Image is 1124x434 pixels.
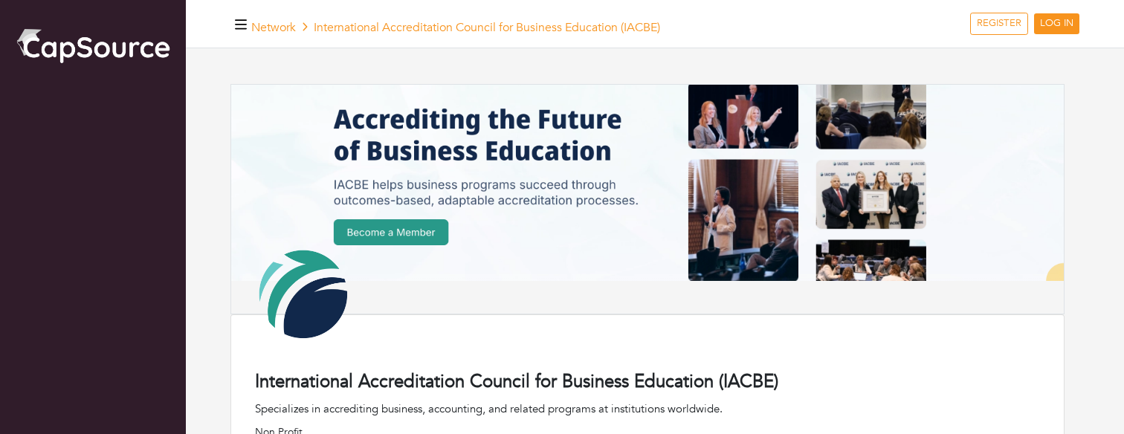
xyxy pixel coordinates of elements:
img: Screenshot%202025-04-09%20at%204.20.58%E2%80%AFPM.png [231,85,1064,281]
h5: International Accreditation Council for Business Education (IACBE) [251,21,660,35]
h4: International Accreditation Council for Business Education (IACBE) [255,372,1040,393]
img: cap_logo.png [15,26,171,65]
img: IACBELogo.png [255,246,352,343]
div: Specializes in accrediting business, accounting, and related programs at institutions worldwide. [255,401,1040,418]
a: LOG IN [1034,13,1079,34]
a: Network [251,19,296,36]
a: REGISTER [970,13,1028,35]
